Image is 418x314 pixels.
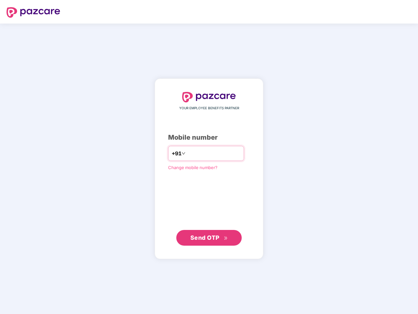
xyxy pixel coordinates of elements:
span: Send OTP [190,234,219,241]
a: Change mobile number? [168,165,218,170]
span: double-right [224,236,228,240]
span: YOUR EMPLOYEE BENEFITS PARTNER [179,106,239,111]
div: Mobile number [168,132,250,143]
span: down [182,151,185,155]
button: Send OTPdouble-right [176,230,242,246]
span: +91 [172,149,182,158]
img: logo [7,7,60,18]
img: logo [182,92,236,102]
